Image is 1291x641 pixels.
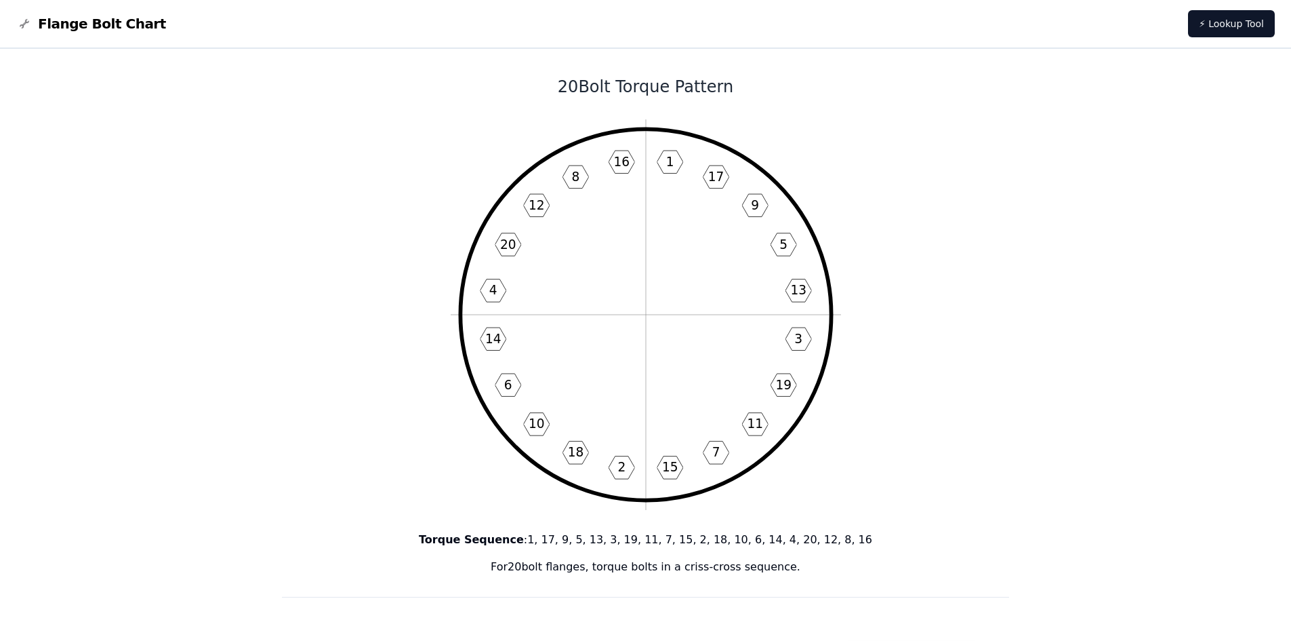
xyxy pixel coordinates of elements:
[665,155,674,169] text: 1
[419,533,524,546] b: Torque Sequence
[504,378,512,392] text: 6
[528,198,544,212] text: 12
[751,198,759,212] text: 9
[485,332,501,346] text: 14
[38,14,166,33] span: Flange Bolt Chart
[790,284,806,298] text: 13
[712,445,720,459] text: 7
[528,416,544,431] text: 10
[617,460,626,474] text: 2
[16,16,33,32] img: Flange Bolt Chart Logo
[16,14,166,33] a: Flange Bolt Chart LogoFlange Bolt Chart
[794,332,802,346] text: 3
[567,445,583,459] text: 18
[499,237,516,252] text: 20
[775,378,792,392] text: 19
[282,76,1010,98] h1: 20 Bolt Torque Pattern
[1188,10,1275,37] a: ⚡ Lookup Tool
[489,284,497,298] text: 4
[282,559,1010,575] p: For 20 bolt flanges, torque bolts in a criss-cross sequence.
[571,170,579,184] text: 8
[282,532,1010,548] p: : 1, 17, 9, 5, 13, 3, 19, 11, 7, 15, 2, 18, 10, 6, 14, 4, 20, 12, 8, 16
[747,416,763,431] text: 11
[708,170,724,184] text: 17
[779,237,787,252] text: 5
[613,155,630,169] text: 16
[661,460,678,474] text: 15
